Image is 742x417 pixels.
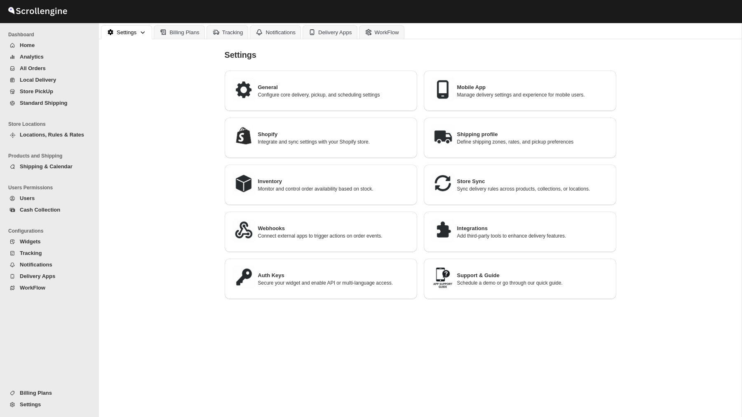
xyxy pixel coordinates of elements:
[231,218,256,243] img: Webhooks
[8,228,93,234] span: Configurations
[457,224,610,233] h3: Integrations
[258,280,411,286] p: Secure your widget and enable API or multi-language access.
[20,273,55,279] span: Delivery Apps
[20,207,60,213] span: Cash Collection
[5,204,90,216] button: Cash Collection
[265,29,296,35] div: Notifications
[5,271,90,282] button: Delivery Apps
[169,29,200,35] div: Billing Plans
[430,218,455,243] img: Integrations
[154,25,205,39] button: Billing Plans
[20,65,46,71] span: All Orders
[430,265,455,290] img: Support & Guide
[430,171,455,196] img: Store Sync
[457,233,610,239] p: Add third-party tools to enhance delivery features.
[101,25,152,39] button: Settings
[457,186,610,192] p: Sync delivery rules across products, collections, or locations.
[258,224,411,233] h3: Webhooks
[375,29,399,35] div: WorkFlow
[258,233,411,239] p: Connect external apps to trigger actions on order events.
[258,177,411,186] h3: Inventory
[222,29,243,35] div: Tracking
[20,54,44,60] span: Analytics
[430,124,455,149] img: Shipping profile
[5,193,90,204] button: Users
[231,77,256,102] img: General
[258,186,411,192] p: Monitor and control order availability based on stock.
[5,259,90,271] button: Notifications
[20,238,40,245] span: Widgets
[20,77,56,83] span: Local Delivery
[8,31,93,38] span: Dashboard
[457,280,610,286] p: Schedule a demo or go through our quick guide.
[207,25,249,39] button: Tracking
[258,139,411,145] p: Integrate and sync settings with your Shopify store.
[20,88,53,94] span: Store PickUp
[5,282,90,294] button: WorkFlow
[117,29,136,35] div: Settings
[20,285,45,291] span: WorkFlow
[20,390,52,396] span: Billing Plans
[258,83,411,92] h3: General
[359,25,404,39] button: WorkFlow
[5,129,90,141] button: Locations, Rules & Rates
[231,171,256,196] img: Inventory
[5,387,90,399] button: Billing Plans
[5,236,90,247] button: Widgets
[20,401,41,408] span: Settings
[8,184,93,191] span: Users Permissions
[20,132,84,138] span: Locations, Rules & Rates
[250,25,301,39] button: Notifications
[457,92,610,98] p: Manage delivery settings and experience for mobile users.
[231,124,256,149] img: Shopify
[5,63,90,74] button: All Orders
[8,153,93,159] span: Products and Shipping
[8,121,93,127] span: Store Locations
[20,163,73,170] span: Shipping & Calendar
[231,265,256,290] img: Auth Keys
[20,195,35,201] span: Users
[457,130,610,139] h3: Shipping profile
[5,399,90,410] button: Settings
[5,161,90,172] button: Shipping & Calendar
[303,25,357,39] button: Delivery Apps
[430,77,455,102] img: Mobile App
[457,177,610,186] h3: Store Sync
[318,29,352,35] div: Delivery Apps
[5,51,90,63] button: Analytics
[5,247,90,259] button: Tracking
[5,40,90,51] button: Home
[258,271,411,280] h3: Auth Keys
[258,92,411,98] p: Configure core delivery, pickup, and scheduling settings
[20,262,52,268] span: Notifications
[258,130,411,139] h3: Shopify
[457,83,610,92] h3: Mobile App
[20,250,42,256] span: Tracking
[457,271,610,280] h3: Support & Guide
[457,139,610,145] p: Define shipping zones, rates, and pickup preferences
[225,50,256,59] span: Settings
[20,42,35,48] span: Home
[20,100,68,106] span: Standard Shipping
